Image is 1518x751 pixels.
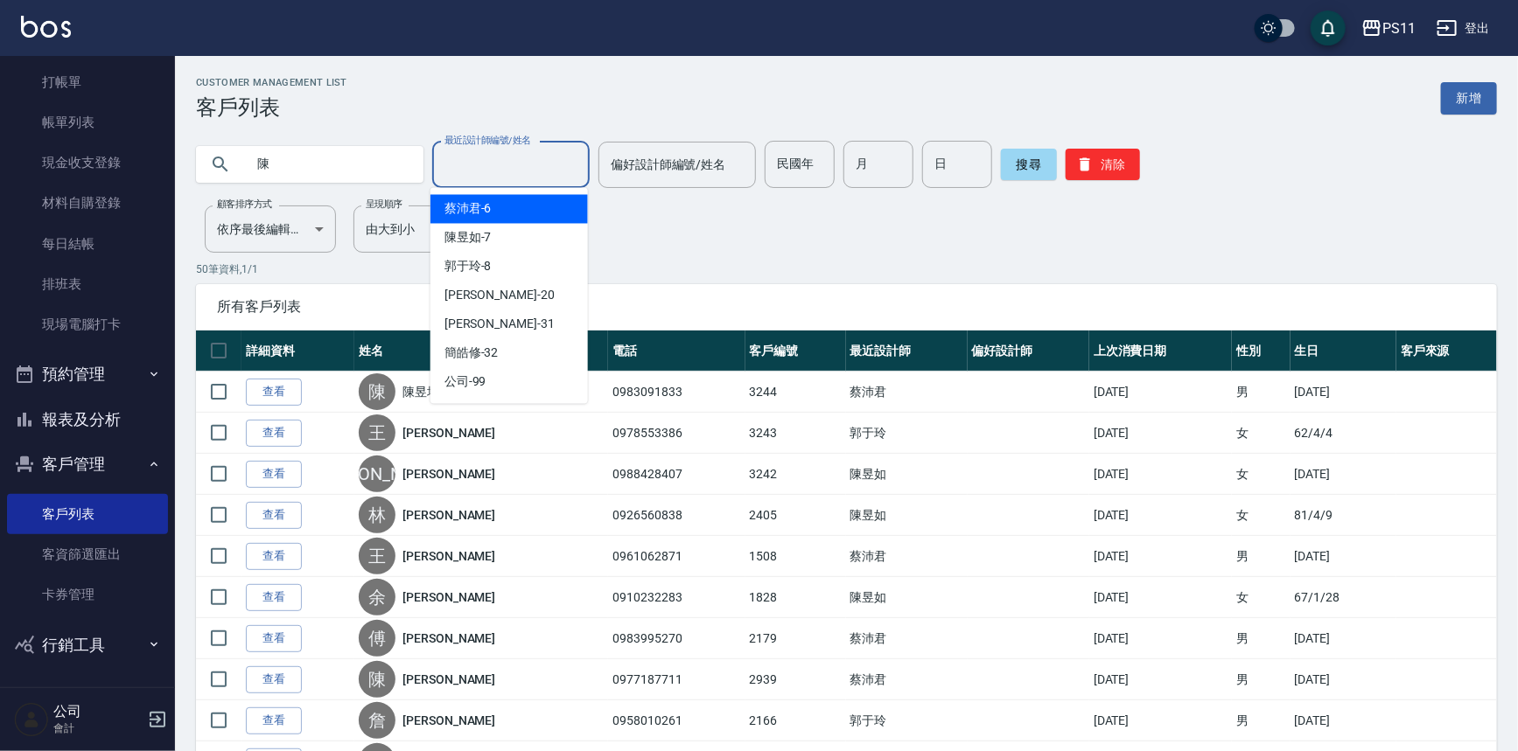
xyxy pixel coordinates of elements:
a: 材料自購登錄 [7,183,168,223]
td: 0961062871 [608,536,745,577]
div: 王 [359,414,395,451]
label: 最近設計師編號/姓名 [444,134,531,147]
button: 搜尋 [1001,149,1057,180]
a: 查看 [246,502,302,529]
td: [DATE] [1089,618,1233,659]
td: 3243 [745,413,846,454]
a: 查看 [246,543,302,570]
td: 男 [1232,536,1290,577]
img: Logo [21,16,71,38]
a: [PERSON_NAME] [402,506,495,524]
div: 由大到小 [353,205,485,253]
span: 郭于玲 -8 [444,258,492,276]
a: 查看 [246,707,302,734]
div: [PERSON_NAME] [359,455,395,492]
td: 0977187711 [608,659,745,700]
td: 蔡沛君 [846,372,968,413]
td: 男 [1232,618,1290,659]
a: 客資篩選匯出 [7,534,168,574]
label: 呈現順序 [366,198,402,211]
a: 查看 [246,461,302,488]
div: 傅 [359,620,395,657]
td: [DATE] [1291,372,1396,413]
td: 女 [1232,577,1290,618]
td: [DATE] [1089,372,1233,413]
span: 簡皓修 -32 [444,344,499,363]
a: 帳單列表 [7,102,168,143]
td: 3242 [745,454,846,495]
span: 公司 -99 [444,373,486,392]
a: [PERSON_NAME] [402,547,495,565]
th: 詳細資料 [241,330,354,372]
a: 新增 [1441,82,1497,115]
td: [DATE] [1291,700,1396,741]
div: 林 [359,497,395,533]
div: 詹 [359,702,395,739]
a: [PERSON_NAME] [402,712,495,729]
a: [PERSON_NAME] [402,424,495,442]
div: 依序最後編輯時間 [205,205,336,253]
td: 0983995270 [608,618,745,659]
img: Person [14,702,49,737]
a: 查看 [246,666,302,693]
td: 郭于玲 [846,700,968,741]
a: 排班表 [7,264,168,304]
td: 2405 [745,495,846,536]
div: 陳 [359,373,395,410]
a: [PERSON_NAME] [402,671,495,688]
span: [PERSON_NAME] -31 [444,316,555,334]
td: 67/1/28 [1291,577,1396,618]
span: 陳昱如 -7 [444,229,492,247]
th: 客戶來源 [1396,330,1497,372]
a: 卡券管理 [7,574,168,615]
a: 客戶列表 [7,494,168,534]
td: 陳昱如 [846,495,968,536]
a: [PERSON_NAME] [402,465,495,483]
button: 客戶管理 [7,442,168,487]
td: 81/4/9 [1291,495,1396,536]
th: 姓名 [354,330,608,372]
td: 郭于玲 [846,413,968,454]
th: 最近設計師 [846,330,968,372]
th: 客戶編號 [745,330,846,372]
h5: 公司 [53,703,143,720]
a: [PERSON_NAME] [402,629,495,647]
td: [DATE] [1291,454,1396,495]
a: 查看 [246,379,302,406]
td: [DATE] [1291,536,1396,577]
a: [PERSON_NAME] [402,588,495,606]
td: 0988428407 [608,454,745,495]
a: 現金收支登錄 [7,143,168,183]
span: [PERSON_NAME] -20 [444,287,555,305]
button: 預約管理 [7,351,168,397]
th: 電話 [608,330,745,372]
td: 2179 [745,618,846,659]
button: 報表及分析 [7,397,168,442]
td: 女 [1232,495,1290,536]
label: 顧客排序方式 [217,198,272,211]
a: 每日結帳 [7,224,168,264]
button: PS11 [1354,10,1423,46]
td: [DATE] [1089,454,1233,495]
td: 0958010261 [608,700,745,741]
a: 查看 [246,420,302,447]
td: [DATE] [1089,659,1233,700]
td: [DATE] [1089,536,1233,577]
td: 0910232283 [608,577,745,618]
a: 現場電腦打卡 [7,304,168,344]
td: 男 [1232,659,1290,700]
div: 陳 [359,661,395,698]
a: 查看 [246,584,302,611]
td: [DATE] [1089,495,1233,536]
td: 陳昱如 [846,577,968,618]
a: 陳昱均 [402,383,439,400]
span: 所有客戶列表 [217,298,1476,316]
td: 男 [1232,700,1290,741]
td: [DATE] [1089,577,1233,618]
input: 搜尋關鍵字 [245,141,409,188]
td: 蔡沛君 [846,659,968,700]
td: 0983091833 [608,372,745,413]
td: 1828 [745,577,846,618]
td: [DATE] [1291,659,1396,700]
th: 性別 [1232,330,1290,372]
